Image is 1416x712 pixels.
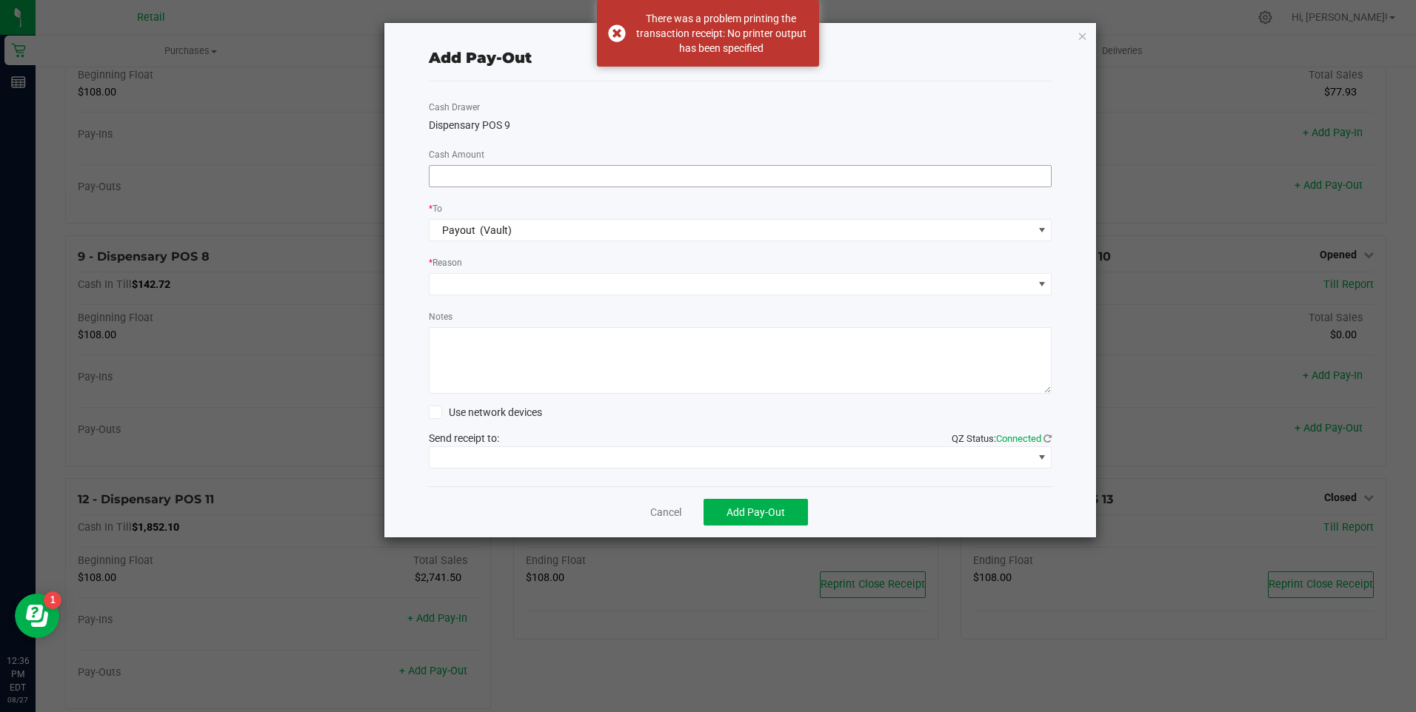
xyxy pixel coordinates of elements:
[429,256,462,269] label: Reason
[429,310,452,323] label: Notes
[952,433,1052,444] span: QZ Status:
[429,432,499,444] span: Send receipt to:
[727,506,785,518] span: Add Pay-Out
[429,47,532,69] div: Add Pay-Out
[442,224,475,236] span: Payout
[429,101,480,114] label: Cash Drawer
[996,433,1041,444] span: Connected
[480,224,512,236] span: (Vault)
[429,118,1052,133] div: Dispensary POS 9
[634,11,808,56] div: There was a problem printing the transaction receipt: No printer output has been specified
[650,505,681,520] a: Cancel
[429,405,542,420] label: Use network devices
[44,591,61,609] iframe: Resource center unread badge
[429,202,442,215] label: To
[15,594,59,638] iframe: Resource center
[704,499,808,525] button: Add Pay-Out
[429,150,484,160] span: Cash Amount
